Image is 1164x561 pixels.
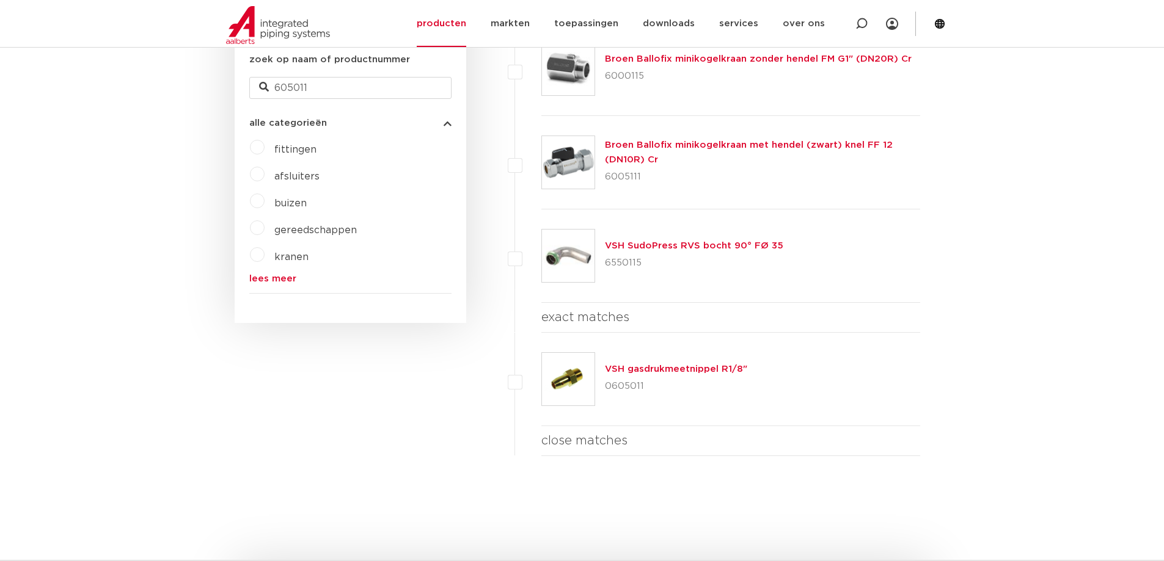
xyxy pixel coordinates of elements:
input: zoeken [249,77,452,99]
a: afsluiters [274,172,320,181]
button: alle categorieën [249,118,452,128]
a: lees meer [249,274,452,283]
a: Broen Ballofix minikogelkraan met hendel (zwart) knel FF 12 (DN10R) Cr [605,140,893,164]
p: 0605011 [605,377,747,396]
span: alle categorieën [249,118,327,128]
a: VSH SudoPress RVS bocht 90° FØ 35 [605,241,783,250]
p: 6005111 [605,167,921,187]
a: fittingen [274,145,317,154]
img: Thumbnail for VSH SudoPress RVS bocht 90° FØ 35 [542,230,595,282]
p: 6000115 [605,67,912,86]
img: Thumbnail for Broen Ballofix minikogelkraan met hendel (zwart) knel FF 12 (DN10R) Cr [542,136,595,189]
a: kranen [274,252,309,262]
a: VSH gasdrukmeetnippel R1/8" [605,364,747,374]
h4: exact matches [541,308,921,327]
a: Broen Ballofix minikogelkraan zonder hendel FM G1" (DN20R) Cr [605,54,912,63]
p: 6550115 [605,253,783,273]
label: zoek op naam of productnummer [249,52,410,67]
h4: close matches [541,431,921,451]
img: Thumbnail for Broen Ballofix minikogelkraan zonder hendel FM G1" (DN20R) Cr [542,43,595,95]
a: gereedschappen [274,225,357,235]
img: Thumbnail for VSH gasdrukmeetnippel R1/8" [542,353,595,405]
a: buizen [274,198,307,208]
